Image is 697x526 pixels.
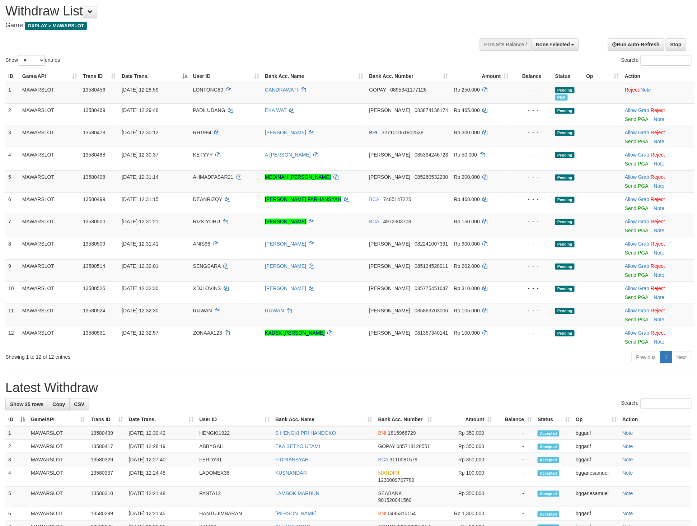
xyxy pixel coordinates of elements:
a: Next [672,351,692,363]
a: Note [654,272,665,278]
span: · [625,330,651,336]
td: bggarif [573,453,619,466]
th: Game/API: activate to sort column ascending [28,413,88,426]
td: bggarif [573,440,619,453]
th: Op: activate to sort column ascending [573,413,619,426]
td: · [622,103,694,126]
a: Reject [625,87,639,93]
td: - [495,426,535,440]
a: Reject [651,196,665,202]
div: PGA Site Balance / [480,38,531,51]
a: [PERSON_NAME] FARHANSYAH [265,196,341,202]
span: Copy 082241007391 to clipboard [415,241,448,247]
td: Rp 350,000 [435,426,495,440]
span: SENGSARA [193,263,221,269]
a: Note [622,490,633,496]
a: S HENGKI PRI HANDOKO [275,430,336,436]
a: Send PGA [625,272,648,278]
a: Allow Grab [625,219,649,224]
span: CSV [74,401,84,407]
span: Rp 250.000 [454,87,480,93]
span: [PERSON_NAME] [369,263,411,269]
th: Bank Acc. Number: activate to sort column ascending [375,413,435,426]
td: 2 [5,440,28,453]
a: [PERSON_NAME] [265,219,306,224]
span: [PERSON_NAME] [369,330,411,336]
a: Send PGA [625,294,648,300]
a: Note [654,317,665,322]
a: Note [654,205,665,211]
td: 3 [5,126,19,148]
span: · [625,241,651,247]
a: Reject [651,330,665,336]
a: [PERSON_NAME] [265,285,306,291]
span: · [625,263,651,269]
div: - - - [515,173,549,181]
div: - - - [515,240,549,247]
span: 13580500 [83,219,105,224]
a: Note [622,443,633,449]
a: EKA WAT [265,107,286,113]
a: Send PGA [625,139,648,144]
td: MAWARSLOT [19,326,80,348]
span: Copy 7485147225 to clipboard [383,196,411,202]
a: EKA SETYO UTAMI [275,443,320,449]
h1: Latest Withdraw [5,381,692,395]
td: 6 [5,192,19,215]
td: - [495,440,535,453]
a: Reject [651,285,665,291]
th: Trans ID: activate to sort column ascending [88,413,126,426]
span: Copy 3110081579 to clipboard [390,457,418,462]
th: Game/API: activate to sort column ascending [19,70,80,83]
span: Show 25 rows [10,401,43,407]
span: Pending [555,87,575,93]
td: · [622,304,694,326]
span: Rp 310.000 [454,285,480,291]
span: DEANRIZQY [193,196,222,202]
span: [DATE] 12:30:37 [122,152,158,158]
span: · [625,219,651,224]
td: MAWARSLOT [19,259,80,281]
span: Copy 327101051902538 to clipboard [382,130,424,135]
td: ABBYGAIL [196,440,272,453]
td: 13580417 [88,440,126,453]
span: BCA [378,457,388,462]
a: [PERSON_NAME] [265,130,306,135]
th: ID [5,70,19,83]
span: · [625,285,651,291]
a: Send PGA [625,228,648,233]
span: Copy 085718128551 to clipboard [397,443,430,449]
span: GOPAY [378,443,395,449]
a: LAMBOK MARBUN [275,490,319,496]
span: Accepted [538,457,559,463]
th: User ID: activate to sort column ascending [196,413,272,426]
span: [DATE] 12:32:30 [122,308,158,313]
td: [DATE] 12:27:40 [126,453,197,466]
a: Allow Grab [625,152,649,158]
a: CSV [69,398,89,410]
span: Rp 900.000 [454,241,480,247]
span: Pending [555,241,575,247]
span: None selected [536,42,570,47]
a: Allow Grab [625,196,649,202]
a: Note [622,470,633,476]
a: [PERSON_NAME] [265,241,306,247]
span: LONTONG80 [193,87,224,93]
th: User ID: activate to sort column ascending [190,70,262,83]
a: Copy [48,398,70,410]
td: · [622,215,694,237]
span: 13580469 [83,107,105,113]
span: [DATE] 12:30:12 [122,130,158,135]
span: [DATE] 12:32:57 [122,330,158,336]
a: RIJWAN [265,308,284,313]
td: 7 [5,215,19,237]
span: Copy 083874136174 to clipboard [415,107,448,113]
td: · [622,83,694,104]
a: Note [654,228,665,233]
td: · [622,259,694,281]
td: FERDY31 [196,453,272,466]
td: 12 [5,326,19,348]
span: · [625,174,651,180]
a: Note [654,339,665,345]
a: Stop [666,38,686,51]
